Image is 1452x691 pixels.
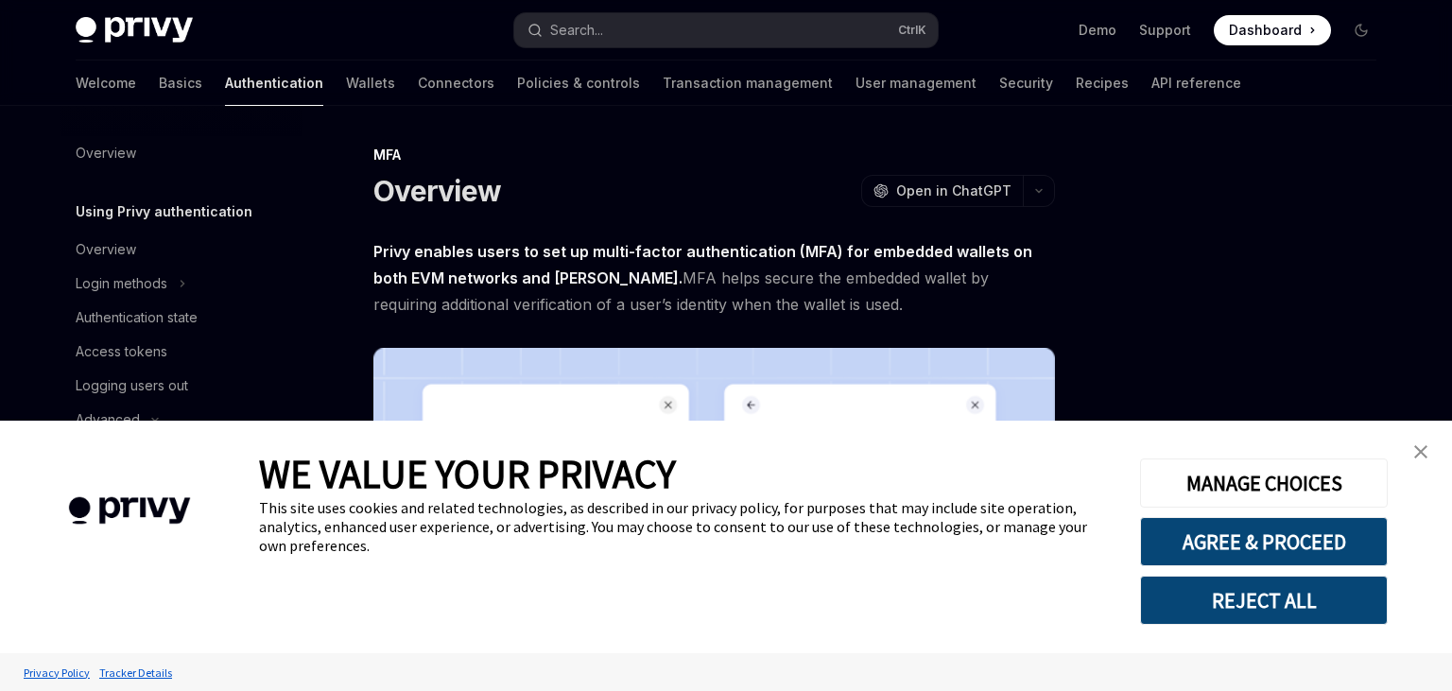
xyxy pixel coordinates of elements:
[60,233,302,267] a: Overview
[259,498,1112,555] div: This site uses cookies and related technologies, as described in our privacy policy, for purposes...
[76,408,140,431] div: Advanced
[1402,433,1440,471] a: close banner
[95,656,177,689] a: Tracker Details
[28,470,231,552] img: company logo
[514,13,938,47] button: Search...CtrlK
[1139,21,1191,40] a: Support
[418,60,494,106] a: Connectors
[1140,576,1388,625] button: REJECT ALL
[225,60,323,106] a: Authentication
[60,136,302,170] a: Overview
[1079,21,1116,40] a: Demo
[60,369,302,403] a: Logging users out
[346,60,395,106] a: Wallets
[76,200,252,223] h5: Using Privy authentication
[898,23,926,38] span: Ctrl K
[60,335,302,369] a: Access tokens
[76,306,198,329] div: Authentication state
[1140,517,1388,566] button: AGREE & PROCEED
[550,19,603,42] div: Search...
[76,340,167,363] div: Access tokens
[76,374,188,397] div: Logging users out
[76,238,136,261] div: Overview
[373,242,1032,287] strong: Privy enables users to set up multi-factor authentication (MFA) for embedded wallets on both EVM ...
[999,60,1053,106] a: Security
[896,181,1011,200] span: Open in ChatGPT
[1151,60,1241,106] a: API reference
[517,60,640,106] a: Policies & controls
[1414,445,1427,458] img: close banner
[1076,60,1129,106] a: Recipes
[76,142,136,164] div: Overview
[1214,15,1331,45] a: Dashboard
[373,238,1055,318] span: MFA helps secure the embedded wallet by requiring additional verification of a user’s identity wh...
[373,174,501,208] h1: Overview
[259,449,676,498] span: WE VALUE YOUR PRIVACY
[1346,15,1376,45] button: Toggle dark mode
[159,60,202,106] a: Basics
[19,656,95,689] a: Privacy Policy
[663,60,833,106] a: Transaction management
[76,272,167,295] div: Login methods
[60,301,302,335] a: Authentication state
[76,17,193,43] img: dark logo
[1229,21,1302,40] span: Dashboard
[1140,458,1388,508] button: MANAGE CHOICES
[861,175,1023,207] button: Open in ChatGPT
[76,60,136,106] a: Welcome
[856,60,977,106] a: User management
[373,146,1055,164] div: MFA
